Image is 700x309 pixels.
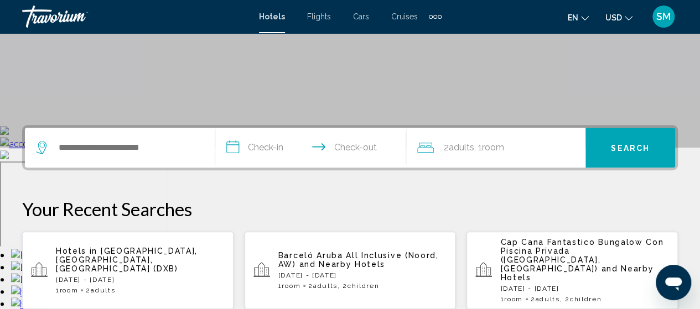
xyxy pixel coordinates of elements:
[531,295,560,303] span: 2
[474,140,504,155] span: , 1
[500,264,654,282] span: and Nearby Hotels
[444,140,474,155] span: 2
[482,142,504,153] span: Room
[278,271,447,279] p: [DATE] - [DATE]
[282,282,300,290] span: Room
[656,265,691,300] iframe: Button to launch messaging window
[500,238,663,273] span: Cap Cana Fantastico Bungalow Con Piscina Privada ([GEOGRAPHIC_DATA], [GEOGRAPHIC_DATA])
[259,12,285,21] a: Hotels
[560,295,602,303] span: , 2
[308,282,338,290] span: 2
[307,12,331,21] a: Flights
[504,295,523,303] span: Room
[406,128,585,167] button: Travelers: 2 adults, 0 children
[56,247,97,255] span: Hotels in
[353,12,369,21] a: Cars
[56,276,225,284] p: [DATE] - [DATE]
[338,282,380,290] span: , 2
[313,282,338,290] span: Adults
[449,142,474,153] span: Adults
[299,260,385,269] span: and Nearby Hotels
[585,128,675,167] button: Search
[391,12,418,21] a: Cruises
[611,144,650,153] span: Search
[91,286,115,294] span: Adults
[500,285,669,292] p: [DATE] - [DATE]
[535,295,559,303] span: Adults
[656,11,671,22] span: SM
[56,286,78,294] span: 1
[22,198,678,220] p: Your Recent Searches
[22,6,248,28] a: Travorium
[649,5,678,28] button: User Menu
[86,286,115,294] span: 2
[568,9,589,25] button: Change language
[278,282,300,290] span: 1
[60,286,79,294] span: Room
[215,128,406,167] button: Check in and out dates
[25,128,675,167] div: Search widget
[568,13,578,22] span: en
[56,247,198,273] span: [GEOGRAPHIC_DATA], [GEOGRAPHIC_DATA], [GEOGRAPHIC_DATA] (DXB)
[500,295,522,303] span: 1
[570,295,602,303] span: Children
[348,282,379,290] span: Children
[605,9,632,25] button: Change currency
[278,251,439,269] span: Barceló Aruba All Inclusive (Noord, AW)
[429,8,442,25] button: Extra navigation items
[605,13,622,22] span: USD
